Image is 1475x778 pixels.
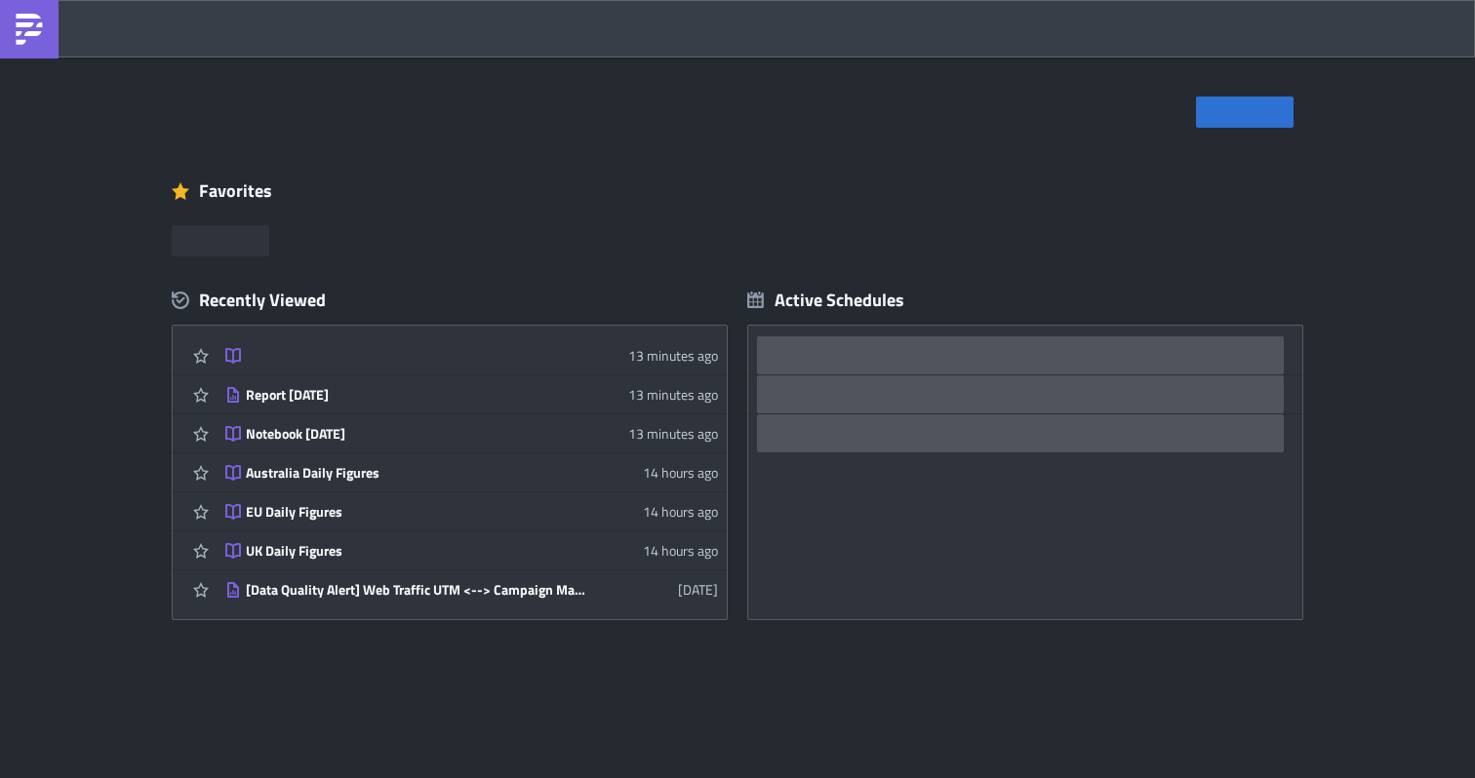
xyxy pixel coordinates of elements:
time: 2025-09-26T23:25:45Z [628,384,718,405]
img: PushMetrics [14,14,45,45]
div: Australia Daily Figures [246,464,587,482]
time: 2025-09-26T23:26:00Z [628,345,718,366]
time: 2025-09-26T09:27:11Z [643,501,718,522]
a: Australia Daily Figures14 hours ago [225,453,718,491]
a: Report [DATE]13 minutes ago [225,375,718,413]
div: Report [DATE] [246,386,587,404]
div: [Data Quality Alert] Web Traffic UTM <--> Campaign Matching [246,581,587,599]
div: Recently Viewed [172,286,728,315]
a: Notebook [DATE]13 minutes ago [225,414,718,452]
div: UK Daily Figures [246,542,587,560]
a: EU Daily Figures14 hours ago [225,492,718,530]
time: 2025-09-26T09:26:10Z [643,540,718,561]
div: Notebook [DATE] [246,425,587,443]
a: UK Daily Figures14 hours ago [225,531,718,569]
div: EU Daily Figures [246,503,587,521]
div: Favorites [172,176,1303,206]
time: 2025-09-26T23:25:37Z [628,423,718,444]
time: 2025-09-19T10:56:49Z [678,579,718,600]
time: 2025-09-26T09:28:14Z [643,462,718,483]
a: [Data Quality Alert] Web Traffic UTM <--> Campaign Matching[DATE] [225,570,718,608]
div: Active Schedules [747,289,904,311]
a: 13 minutes ago [225,336,718,374]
